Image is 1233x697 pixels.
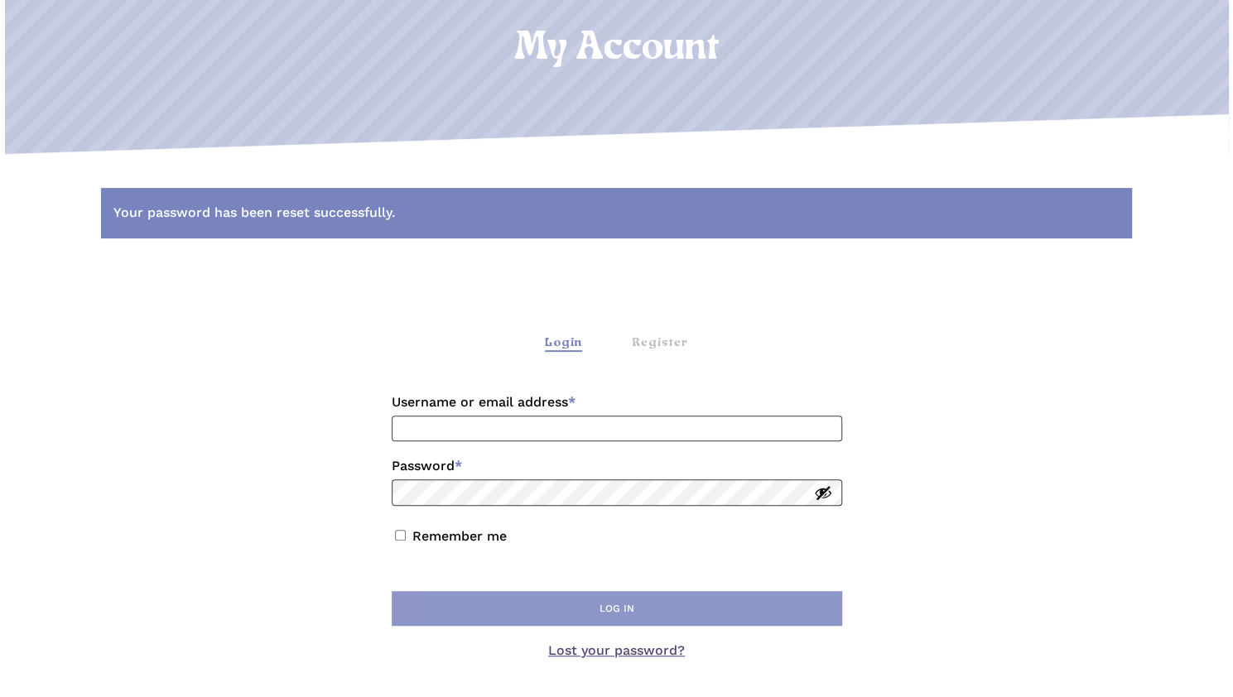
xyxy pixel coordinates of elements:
[412,528,507,544] label: Remember me
[545,334,582,352] div: Login
[814,483,832,502] button: Show password
[101,188,1132,238] div: Your password has been reset successfully.
[392,453,842,479] label: Password
[632,334,688,352] div: Register
[392,591,842,626] button: Log in
[548,642,685,658] a: Lost your password?
[392,389,842,416] label: Username or email address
